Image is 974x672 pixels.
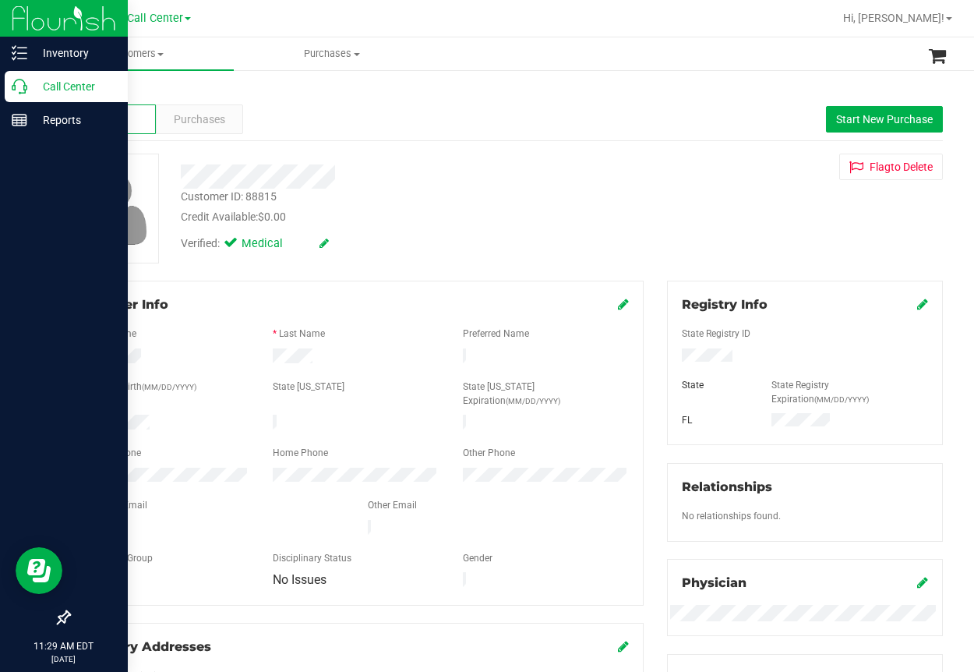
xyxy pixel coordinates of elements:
[181,235,329,253] div: Verified:
[839,154,943,180] button: Flagto Delete
[235,47,429,61] span: Purchases
[90,380,196,394] label: Date of Birth
[826,106,943,133] button: Start New Purchase
[12,79,27,94] inline-svg: Call Center
[670,413,760,427] div: FL
[7,653,121,665] p: [DATE]
[181,209,606,225] div: Credit Available:
[181,189,277,205] div: Customer ID: 88815
[16,547,62,594] iframe: Resource center
[463,551,492,565] label: Gender
[27,77,121,96] p: Call Center
[463,380,629,408] label: State [US_STATE] Expiration
[682,479,772,494] span: Relationships
[279,327,325,341] label: Last Name
[234,37,430,70] a: Purchases
[83,639,211,654] span: Delivery Addresses
[682,509,781,523] label: No relationships found.
[7,639,121,653] p: 11:29 AM EDT
[506,397,560,405] span: (MM/DD/YYYY)
[682,575,746,590] span: Physician
[273,380,344,394] label: State [US_STATE]
[843,12,944,24] span: Hi, [PERSON_NAME]!
[242,235,304,253] span: Medical
[127,12,183,25] span: Call Center
[142,383,196,391] span: (MM/DD/YYYY)
[368,498,417,512] label: Other Email
[12,112,27,128] inline-svg: Reports
[682,327,750,341] label: State Registry ID
[12,45,27,61] inline-svg: Inventory
[682,297,768,312] span: Registry Info
[463,446,515,460] label: Other Phone
[273,446,328,460] label: Home Phone
[273,572,326,587] span: No Issues
[174,111,225,128] span: Purchases
[814,395,869,404] span: (MM/DD/YYYY)
[273,551,351,565] label: Disciplinary Status
[463,327,529,341] label: Preferred Name
[37,47,234,61] span: Customers
[27,111,121,129] p: Reports
[836,113,933,126] span: Start New Purchase
[771,378,928,406] label: State Registry Expiration
[27,44,121,62] p: Inventory
[37,37,234,70] a: Customers
[670,378,760,392] div: State
[258,210,286,223] span: $0.00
